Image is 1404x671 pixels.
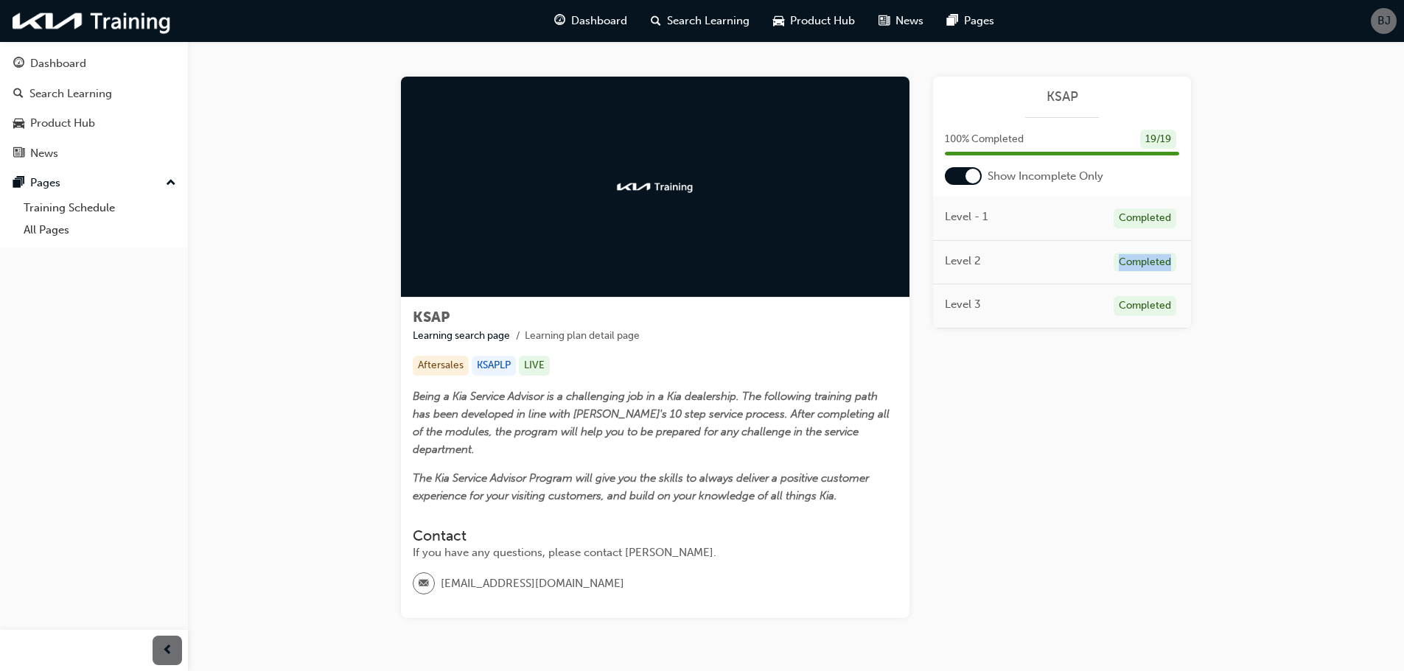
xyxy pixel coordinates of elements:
[895,13,923,29] span: News
[413,471,872,502] span: The Kia Service Advisor Program will give you the skills to always deliver a positive customer ex...
[413,527,898,544] h3: Contact
[525,328,640,345] li: Learning plan detail page
[6,169,182,197] button: Pages
[13,57,24,71] span: guage-icon
[945,208,988,225] span: Level - 1
[166,174,176,193] span: up-icon
[988,168,1103,185] span: Show Incomplete Only
[651,12,661,30] span: search-icon
[964,13,994,29] span: Pages
[18,219,182,242] a: All Pages
[667,13,750,29] span: Search Learning
[1140,130,1176,150] div: 19 / 19
[945,88,1179,105] a: KSAP
[947,12,958,30] span: pages-icon
[1371,8,1397,34] button: BJ
[1114,208,1176,228] div: Completed
[29,85,112,102] div: Search Learning
[615,180,696,194] img: kia-training
[419,575,429,594] span: email-icon
[413,309,450,326] span: KSAP
[1377,13,1391,29] span: BJ
[13,147,24,161] span: news-icon
[6,47,182,169] button: DashboardSearch LearningProduct HubNews
[1114,253,1176,273] div: Completed
[413,329,510,342] a: Learning search page
[413,390,893,456] span: Being a Kia Service Advisor is a challenging job in a Kia dealership. The following training path...
[639,6,761,36] a: search-iconSearch Learning
[6,140,182,167] a: News
[935,6,1006,36] a: pages-iconPages
[1114,296,1176,316] div: Completed
[30,145,58,162] div: News
[13,88,24,101] span: search-icon
[571,13,627,29] span: Dashboard
[413,544,898,561] div: If you have any questions, please contact [PERSON_NAME].
[13,117,24,130] span: car-icon
[761,6,867,36] a: car-iconProduct Hub
[30,115,95,132] div: Product Hub
[519,356,550,376] div: LIVE
[945,253,981,270] span: Level 2
[6,110,182,137] a: Product Hub
[472,356,516,376] div: KSAPLP
[162,642,173,660] span: prev-icon
[30,175,60,192] div: Pages
[867,6,935,36] a: news-iconNews
[6,50,182,77] a: Dashboard
[441,575,624,592] span: [EMAIL_ADDRESS][DOMAIN_NAME]
[790,13,855,29] span: Product Hub
[945,296,981,313] span: Level 3
[542,6,639,36] a: guage-iconDashboard
[773,12,784,30] span: car-icon
[6,80,182,108] a: Search Learning
[7,6,177,36] img: kia-training
[13,177,24,190] span: pages-icon
[554,12,565,30] span: guage-icon
[413,356,469,376] div: Aftersales
[30,55,86,72] div: Dashboard
[18,197,182,219] a: Training Schedule
[945,131,1024,148] span: 100 % Completed
[879,12,890,30] span: news-icon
